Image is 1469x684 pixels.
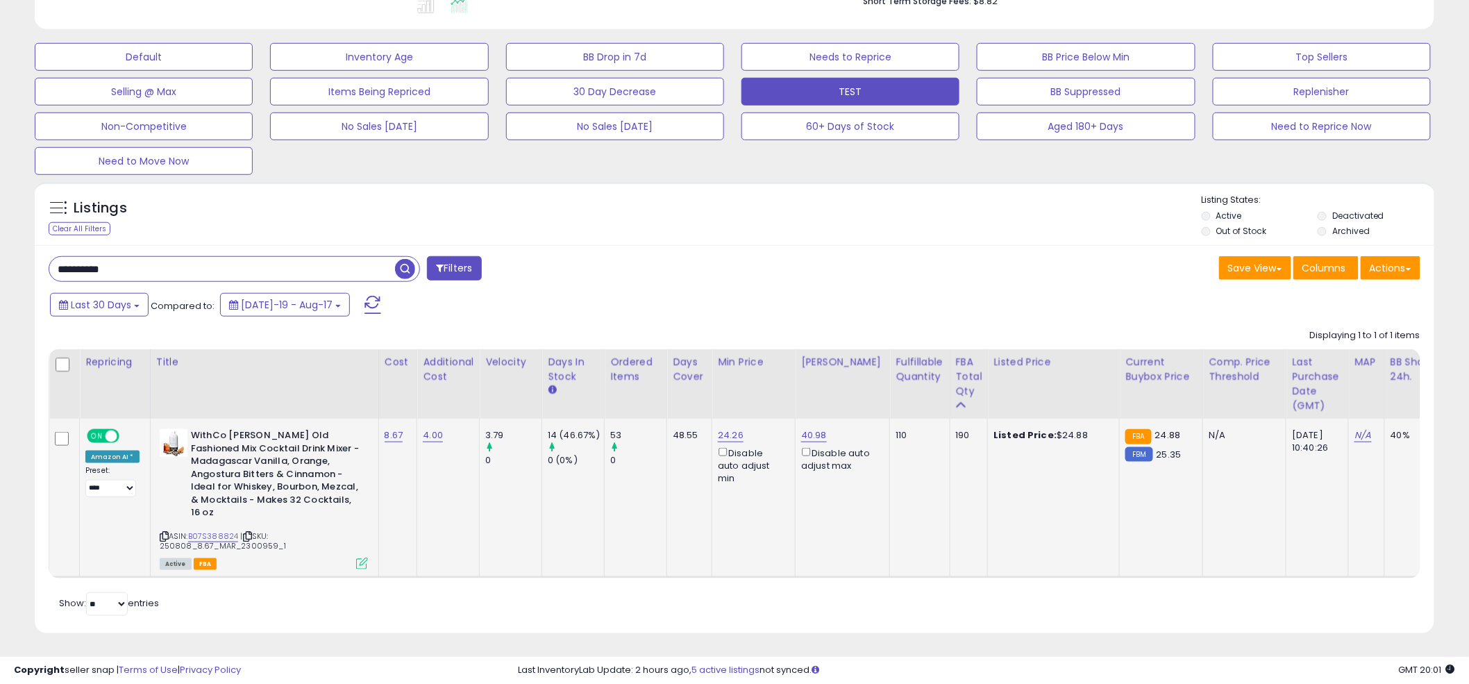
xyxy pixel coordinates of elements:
button: BB Drop in 7d [506,43,724,71]
span: 2025-09-17 20:01 GMT [1399,663,1455,676]
button: [DATE]-19 - Aug-17 [220,293,350,317]
button: Needs to Reprice [741,43,959,71]
button: Need to Move Now [35,147,253,175]
div: Repricing [85,355,144,369]
div: ASIN: [160,429,368,568]
div: 110 [896,429,939,442]
span: All listings currently available for purchase on Amazon [160,558,192,570]
small: Days In Stock. [548,384,556,397]
div: 0 [610,454,666,467]
button: No Sales [DATE] [506,112,724,140]
button: Columns [1293,256,1359,280]
label: Out of Stock [1216,225,1267,237]
button: Default [35,43,253,71]
div: Disable auto adjust max [801,445,879,472]
small: FBM [1125,447,1152,462]
div: N/A [1209,429,1275,442]
b: WithCo [PERSON_NAME] Old Fashioned Mix Cocktail Drink Mixer - Madagascar Vanilla, Orange, Angostu... [191,429,360,523]
a: 5 active listings [692,663,760,676]
span: Last 30 Days [71,298,131,312]
div: 0 (0%) [548,454,604,467]
div: Clear All Filters [49,222,110,235]
button: BB Suppressed [977,78,1195,106]
div: Fulfillable Quantity [896,355,943,384]
span: Columns [1302,261,1346,275]
span: ON [88,431,106,442]
button: Non-Competitive [35,112,253,140]
div: Min Price [718,355,789,369]
button: Save View [1219,256,1291,280]
div: Comp. Price Threshold [1209,355,1280,384]
button: Last 30 Days [50,293,149,317]
button: BB Price Below Min [977,43,1195,71]
button: Inventory Age [270,43,488,71]
div: Disable auto adjust min [718,445,784,485]
button: Aged 180+ Days [977,112,1195,140]
button: Selling @ Max [35,78,253,106]
div: 40% [1391,429,1436,442]
h5: Listings [74,199,127,218]
a: 24.26 [718,428,744,442]
div: Title [156,355,373,369]
span: 25.35 [1157,448,1182,461]
div: FBA Total Qty [956,355,982,399]
div: 3.79 [485,429,542,442]
div: 0 [485,454,542,467]
span: [DATE]-19 - Aug-17 [241,298,333,312]
div: 48.55 [673,429,701,442]
div: [PERSON_NAME] [801,355,884,369]
div: Last Purchase Date (GMT) [1292,355,1343,413]
button: Top Sellers [1213,43,1431,71]
img: 41G+y98XtiL._SL40_.jpg [160,429,187,457]
div: $24.88 [993,429,1109,442]
div: 53 [610,429,666,442]
div: BB Share 24h. [1391,355,1441,384]
label: Deactivated [1332,210,1384,222]
div: seller snap | | [14,664,241,677]
div: Velocity [485,355,536,369]
div: Listed Price [993,355,1114,369]
div: Last InventoryLab Update: 2 hours ago, not synced. [519,664,1455,677]
label: Active [1216,210,1242,222]
button: TEST [741,78,959,106]
strong: Copyright [14,663,65,676]
div: Days In Stock [548,355,598,384]
p: Listing States: [1202,194,1434,207]
div: 14 (46.67%) [548,429,604,442]
a: 8.67 [385,428,403,442]
b: Listed Price: [993,428,1057,442]
a: 4.00 [423,428,443,442]
button: Need to Reprice Now [1213,112,1431,140]
button: Filters [427,256,481,281]
a: 40.98 [801,428,827,442]
button: 30 Day Decrease [506,78,724,106]
div: Displaying 1 to 1 of 1 items [1310,329,1420,342]
div: 190 [956,429,977,442]
span: OFF [117,431,140,442]
span: Compared to: [151,299,215,312]
div: Additional Cost [423,355,473,384]
button: No Sales [DATE] [270,112,488,140]
small: FBA [1125,429,1151,444]
a: N/A [1354,428,1371,442]
div: [DATE] 10:40:26 [1292,429,1338,454]
span: 24.88 [1155,428,1181,442]
button: Actions [1361,256,1420,280]
button: Replenisher [1213,78,1431,106]
span: Show: entries [59,597,159,610]
div: Amazon AI * [85,451,140,463]
button: Items Being Repriced [270,78,488,106]
span: | SKU: 250808_8.67_MAR_2300959_1 [160,531,286,551]
div: Days Cover [673,355,706,384]
div: Preset: [85,466,140,497]
div: Current Buybox Price [1125,355,1197,384]
label: Archived [1332,225,1370,237]
a: Terms of Use [119,663,178,676]
div: Cost [385,355,412,369]
button: 60+ Days of Stock [741,112,959,140]
a: Privacy Policy [180,663,241,676]
div: Ordered Items [610,355,661,384]
span: FBA [194,558,217,570]
a: B07S388824 [188,531,239,542]
div: MAP [1354,355,1378,369]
